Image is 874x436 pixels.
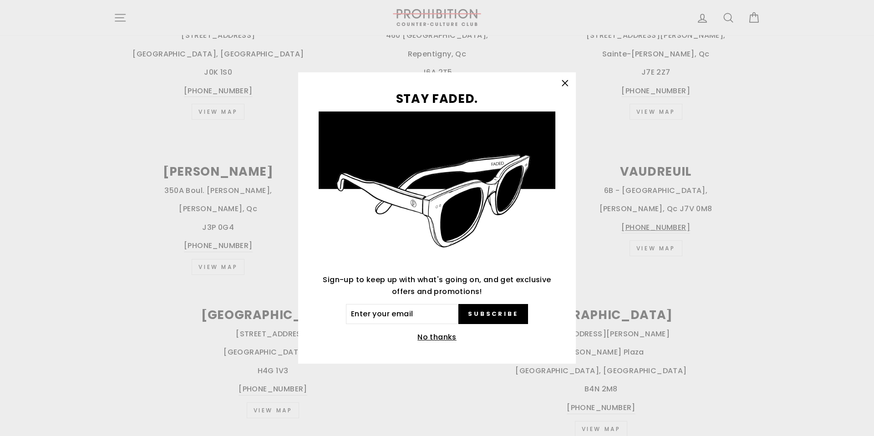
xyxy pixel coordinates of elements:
[319,93,555,105] h3: STAY FADED.
[415,331,459,344] button: No thanks
[319,274,555,297] p: Sign-up to keep up with what's going on, and get exclusive offers and promotions!
[458,304,528,324] button: Subscribe
[468,310,518,318] span: Subscribe
[346,304,458,324] input: Enter your email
